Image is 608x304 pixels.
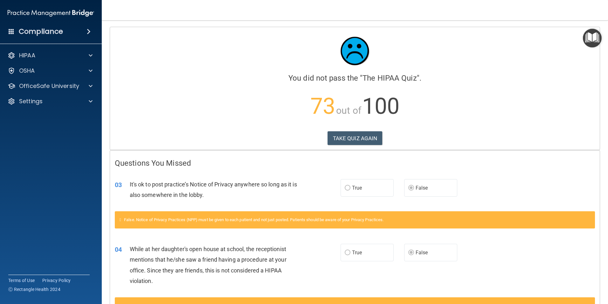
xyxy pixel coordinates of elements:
a: OSHA [8,67,93,75]
p: OfficeSafe University [19,82,79,90]
input: True [345,250,350,255]
button: TAKE QUIZ AGAIN [328,131,383,145]
span: out of [336,105,361,116]
img: PMB logo [8,7,94,19]
p: Settings [19,98,43,105]
h4: You did not pass the " ". [115,74,595,82]
a: Privacy Policy [42,277,71,284]
input: True [345,186,350,191]
span: 03 [115,181,122,189]
span: It's ok to post practice’s Notice of Privacy anywhere so long as it is also somewhere in the lobby. [130,181,297,198]
img: sad_face.ecc698e2.jpg [336,32,374,70]
h4: Compliance [19,27,63,36]
span: False [416,250,428,256]
span: True [352,250,362,256]
span: 73 [310,93,335,119]
p: HIPAA [19,52,35,59]
input: False [408,250,414,255]
span: False. Notice of Privacy Practices (NPP) must be given to each patient and not just posted. Patie... [124,217,383,222]
h4: Questions You Missed [115,159,595,167]
p: OSHA [19,67,35,75]
a: OfficeSafe University [8,82,93,90]
span: While at her daughter's open house at school, the receptionist mentions that he/she saw a friend ... [130,246,287,284]
span: True [352,185,362,191]
span: The HIPAA Quiz [363,74,417,83]
a: HIPAA [8,52,93,59]
button: Open Resource Center [583,29,602,47]
span: Ⓒ Rectangle Health 2024 [8,286,60,293]
span: 100 [362,93,399,119]
input: False [408,186,414,191]
a: Settings [8,98,93,105]
span: False [416,185,428,191]
span: 04 [115,246,122,253]
a: Terms of Use [8,277,35,284]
